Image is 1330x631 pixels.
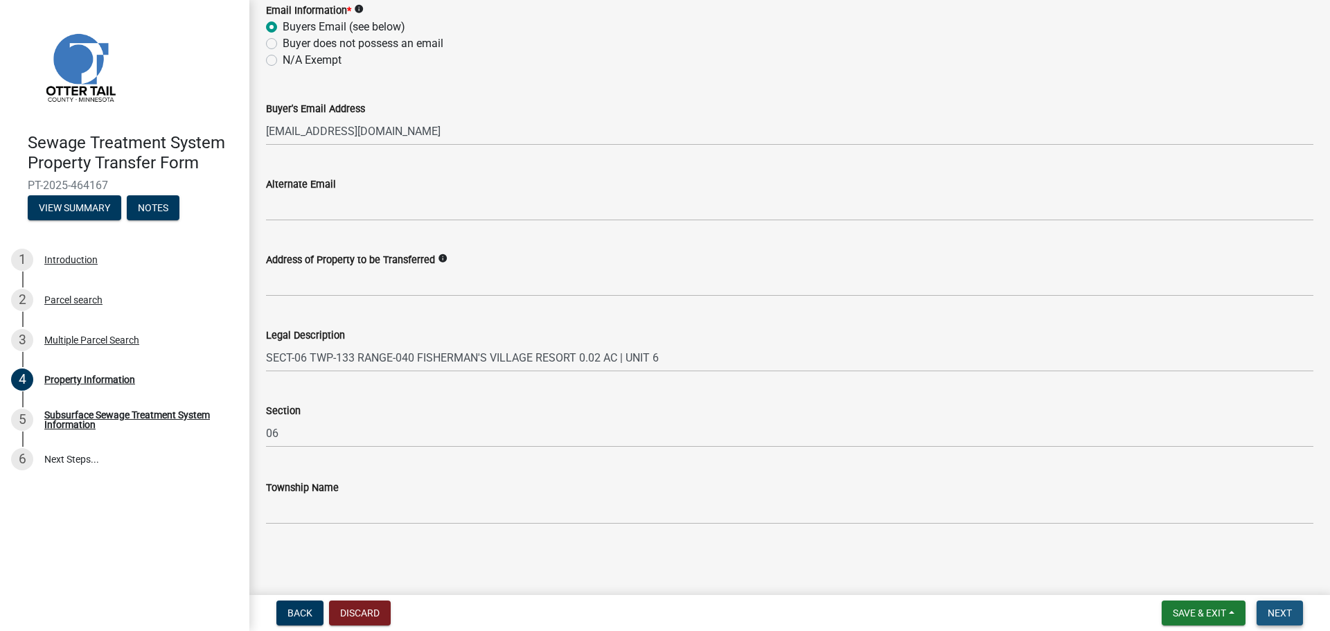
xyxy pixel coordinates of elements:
[28,179,222,192] span: PT-2025-464167
[266,331,345,341] label: Legal Description
[28,15,132,118] img: Otter Tail County, Minnesota
[1257,601,1303,625] button: Next
[287,607,312,619] span: Back
[28,195,121,220] button: View Summary
[354,4,364,14] i: info
[127,203,179,214] wm-modal-confirm: Notes
[266,483,339,493] label: Township Name
[276,601,323,625] button: Back
[266,180,336,190] label: Alternate Email
[44,335,139,345] div: Multiple Parcel Search
[1268,607,1292,619] span: Next
[44,410,227,429] div: Subsurface Sewage Treatment System Information
[11,448,33,470] div: 6
[283,35,443,52] label: Buyer does not possess an email
[28,133,238,173] h4: Sewage Treatment System Property Transfer Form
[11,289,33,311] div: 2
[44,295,103,305] div: Parcel search
[1173,607,1226,619] span: Save & Exit
[44,255,98,265] div: Introduction
[11,329,33,351] div: 3
[266,407,301,416] label: Section
[11,409,33,431] div: 5
[28,203,121,214] wm-modal-confirm: Summary
[283,52,342,69] label: N/A Exempt
[11,249,33,271] div: 1
[1162,601,1245,625] button: Save & Exit
[329,601,391,625] button: Discard
[438,254,447,263] i: info
[266,105,365,114] label: Buyer's Email Address
[127,195,179,220] button: Notes
[11,368,33,391] div: 4
[266,256,435,265] label: Address of Property to be Transferred
[283,19,405,35] label: Buyers Email (see below)
[266,6,351,16] label: Email Information
[44,375,135,384] div: Property Information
